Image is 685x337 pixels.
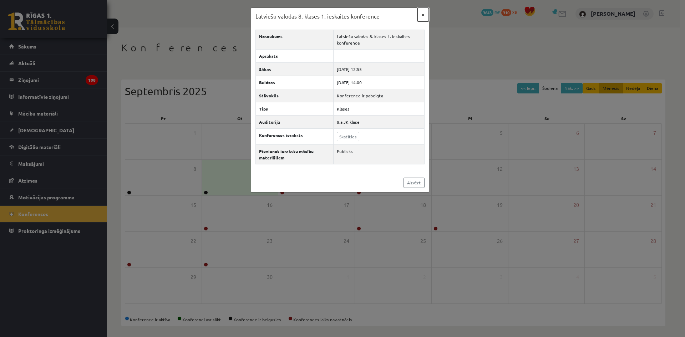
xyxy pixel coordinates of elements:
[333,62,424,76] td: [DATE] 12:55
[255,62,333,76] th: Sākas
[333,89,424,102] td: Konference ir pabeigta
[333,144,424,164] td: Publisks
[255,89,333,102] th: Stāvoklis
[255,12,380,21] h3: Latviešu valodas 8. klases 1. ieskaites konference
[255,144,333,164] th: Pievienot ierakstu mācību materiāliem
[255,30,333,49] th: Nosaukums
[333,30,424,49] td: Latviešu valodas 8. klases 1. ieskaites konference
[337,132,359,141] a: Skatīties
[333,102,424,115] td: Klases
[255,76,333,89] th: Beidzas
[404,178,425,188] a: Aizvērt
[333,76,424,89] td: [DATE] 14:00
[255,115,333,128] th: Auditorija
[255,128,333,144] th: Konferences ieraksts
[255,102,333,115] th: Tips
[417,8,429,21] button: ×
[255,49,333,62] th: Apraksts
[333,115,424,128] td: 8.a JK klase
